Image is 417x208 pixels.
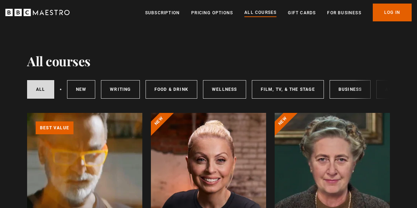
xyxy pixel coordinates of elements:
p: Best value [36,121,73,134]
a: New [67,80,96,99]
a: Writing [101,80,139,99]
a: Business [330,80,371,99]
a: All Courses [244,9,276,17]
h1: All courses [27,53,91,68]
a: For business [327,9,361,16]
svg: BBC Maestro [5,7,70,18]
a: Subscription [145,9,180,16]
a: All [27,80,54,99]
a: Film, TV, & The Stage [252,80,324,99]
a: Wellness [203,80,246,99]
a: Log In [373,4,412,21]
nav: Primary [145,4,412,21]
a: Food & Drink [146,80,197,99]
a: Pricing Options [191,9,233,16]
a: Gift Cards [288,9,316,16]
